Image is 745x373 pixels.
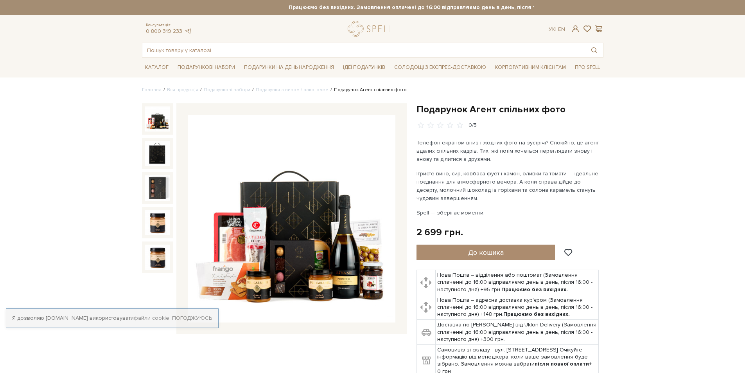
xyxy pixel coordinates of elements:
div: Я дозволяю [DOMAIN_NAME] використовувати [6,315,218,322]
a: Головна [142,87,162,93]
a: logo [348,21,397,37]
li: Подарунок Агент спільних фото [329,86,407,94]
a: 0 800 319 233 [146,28,182,34]
img: Подарунок Агент спільних фото [145,106,170,132]
a: Корпоративним клієнтам [492,61,569,74]
a: Солодощі з експрес-доставкою [391,61,489,74]
div: 2 699 грн. [416,226,463,238]
img: Подарунок Агент спільних фото [145,141,170,166]
button: До кошика [416,245,555,260]
input: Пошук товару у каталозі [142,43,585,57]
span: Подарункові набори [174,61,238,74]
span: Каталог [142,61,172,74]
div: Ук [549,26,565,33]
strong: Працюємо без вихідних. Замовлення оплачені до 16:00 відправляємо день в день, після 16:00 - насту... [211,4,673,11]
a: telegram [184,28,192,34]
td: Нова Пошта – відділення або поштомат (Замовлення сплаченні до 16:00 відправляємо день в день, піс... [436,270,599,295]
span: | [555,26,557,32]
a: файли cookie [134,315,169,321]
a: Вся продукція [167,87,198,93]
img: Подарунок Агент спільних фото [145,175,170,200]
span: Про Spell [572,61,603,74]
span: Подарунки на День народження [241,61,337,74]
a: Погоджуюсь [172,315,212,322]
b: Працюємо без вихідних. [503,311,570,317]
img: Подарунок Агент спільних фото [188,115,395,323]
b: Працюємо без вихідних. [501,286,568,293]
button: Пошук товару у каталозі [585,43,603,57]
div: 0/5 [469,122,477,129]
span: Ідеї подарунків [340,61,388,74]
img: Подарунок Агент спільних фото [145,210,170,235]
h1: Подарунок Агент спільних фото [416,103,603,115]
a: En [558,26,565,32]
p: Spell — зберігає моменти. [416,209,600,217]
td: Нова Пошта – адресна доставка кур'єром (Замовлення сплаченні до 16:00 відправляємо день в день, п... [436,295,599,320]
a: Подарункові набори [204,87,250,93]
td: Доставка по [PERSON_NAME] від Uklon Delivery (Замовлення сплаченні до 16:00 відправляємо день в д... [436,320,599,345]
b: після повної оплати [535,360,589,367]
a: Подарунки з вином / алкоголем [256,87,329,93]
p: Телефон екраном вниз і жодних фото на зустрічі? Спокійно, це агент вдалих спільних кадрів. Тих, я... [416,139,600,163]
img: Подарунок Агент спільних фото [145,245,170,270]
p: Ігристе вино, сир, ковбаса фует і хамон, оливки та томати — ідеальне поєднання для атмосферного в... [416,169,600,202]
span: До кошика [468,248,504,257]
span: Консультація: [146,23,192,28]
